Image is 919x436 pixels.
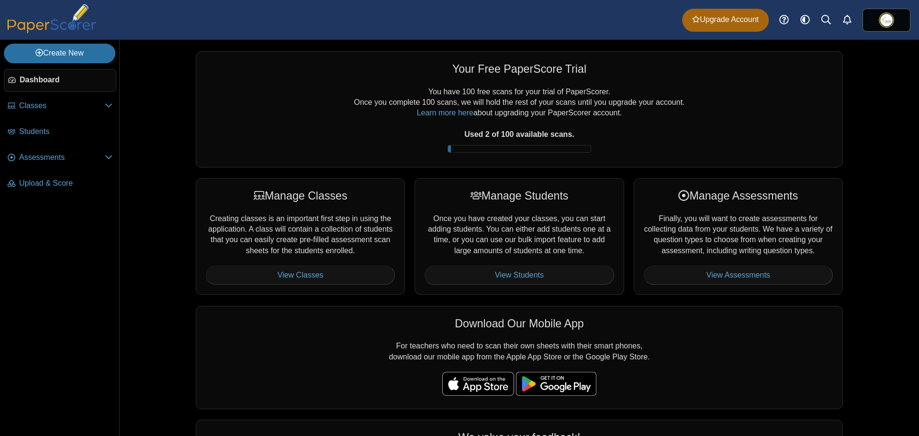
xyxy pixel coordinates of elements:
a: View Classes [206,266,395,285]
div: Manage Students [425,188,614,203]
div: Manage Assessments [644,188,833,203]
span: Students [19,126,112,137]
div: For teachers who need to scan their own sheets with their smart phones, download our mobile app f... [196,306,843,409]
a: Upload & Score [4,172,116,195]
img: ps.RAZFeFw2muWrSZVB [879,12,894,28]
span: Nicholas Ebner [879,12,894,28]
span: Upgrade Account [692,14,759,25]
img: apple-store-badge.svg [442,372,514,396]
div: Download Our Mobile App [206,316,833,331]
div: Once you have created your classes, you can start adding students. You can either add students on... [415,178,624,295]
a: Classes [4,95,116,118]
a: Alerts [837,10,858,31]
div: Your Free PaperScore Trial [206,61,833,77]
div: Finally, you will want to create assessments for collecting data from your students. We have a va... [634,178,843,295]
a: Learn more here [417,109,473,117]
b: Used 2 of 100 available scans. [464,130,574,138]
img: PaperScorer [4,4,100,33]
a: ps.RAZFeFw2muWrSZVB [863,9,910,32]
div: You have 100 free scans for your trial of PaperScorer. Once you complete 100 scans, we will hold ... [206,87,833,157]
span: Dashboard [20,75,112,85]
a: Students [4,121,116,144]
div: Creating classes is an important first step in using the application. A class will contain a coll... [196,178,405,295]
a: Upgrade Account [682,9,769,32]
a: PaperScorer [4,26,100,34]
a: View Students [425,266,614,285]
a: View Assessments [644,266,833,285]
a: Create New [4,44,115,63]
div: Manage Classes [206,188,395,203]
span: Classes [19,101,105,111]
span: Assessments [19,152,105,163]
img: google-play-badge.png [516,372,596,396]
span: Upload & Score [19,178,112,189]
a: Dashboard [4,69,116,92]
a: Assessments [4,146,116,169]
